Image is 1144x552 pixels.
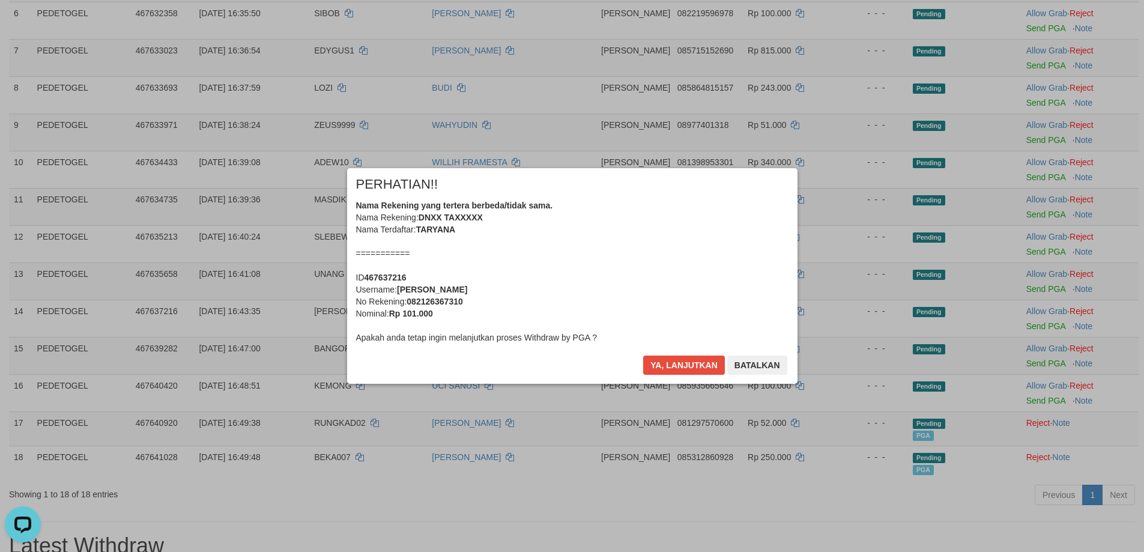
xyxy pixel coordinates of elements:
button: Ya, lanjutkan [643,356,725,375]
div: Nama Rekening: Nama Terdaftar: =========== ID Username: No Rekening: Nominal: Apakah anda tetap i... [356,199,788,344]
b: [PERSON_NAME] [397,285,467,294]
b: 467637216 [365,273,407,282]
b: Nama Rekening yang tertera berbeda/tidak sama. [356,201,553,210]
button: Batalkan [727,356,787,375]
button: Open LiveChat chat widget [5,5,41,41]
b: DNXX TAXXXXX [419,213,483,222]
span: PERHATIAN!! [356,178,438,190]
b: Rp 101.000 [389,309,433,318]
b: TARYANA [416,225,456,234]
b: 082126367310 [407,297,462,306]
